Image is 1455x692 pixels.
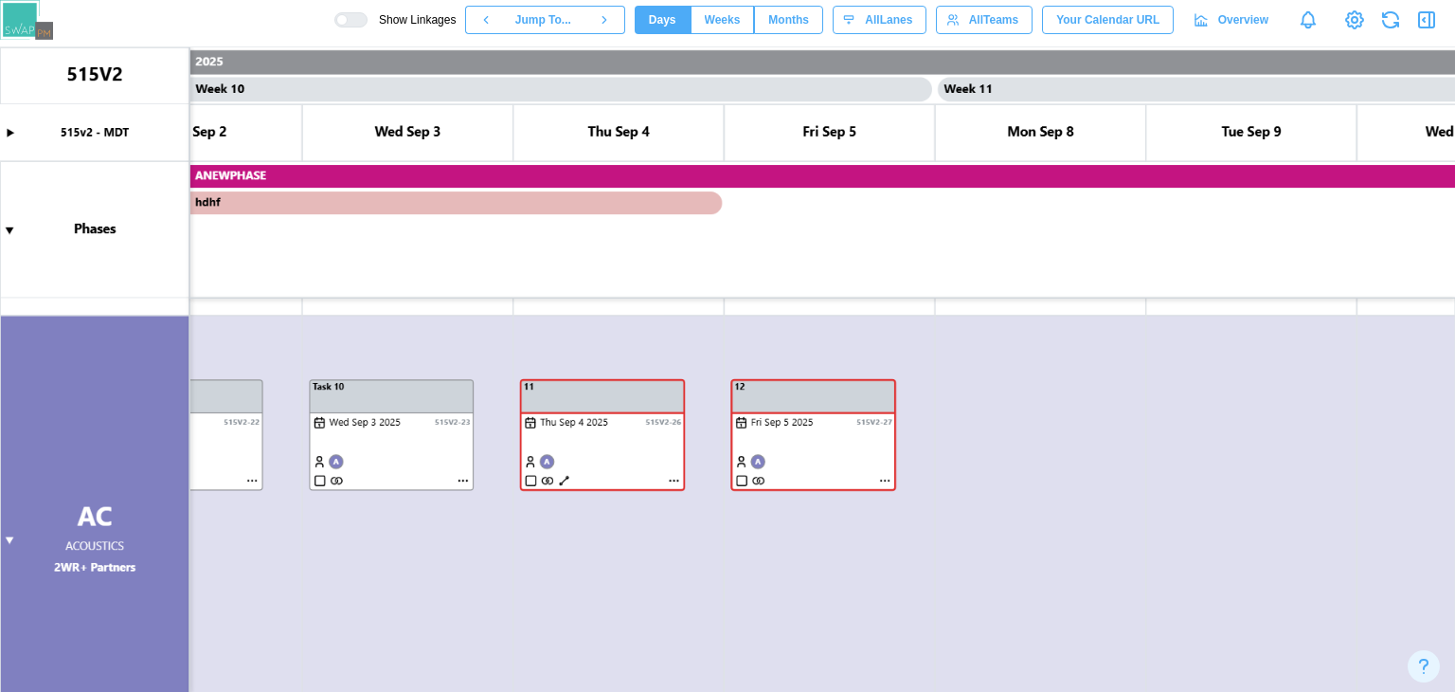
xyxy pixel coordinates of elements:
[1218,7,1268,33] span: Overview
[1292,4,1324,36] a: Notifications
[936,6,1033,34] button: AllTeams
[833,6,926,34] button: AllLanes
[705,7,741,33] span: Weeks
[368,12,456,27] span: Show Linkages
[515,7,571,33] span: Jump To...
[754,6,823,34] button: Months
[1341,7,1368,33] a: View Project
[649,7,676,33] span: Days
[1056,7,1159,33] span: Your Calendar URL
[1377,7,1404,33] button: Refresh Grid
[506,6,584,34] button: Jump To...
[969,7,1018,33] span: All Teams
[635,6,691,34] button: Days
[768,7,809,33] span: Months
[691,6,755,34] button: Weeks
[865,7,912,33] span: All Lanes
[1183,6,1283,34] a: Overview
[1413,7,1440,33] button: Open Drawer
[1042,6,1174,34] button: Your Calendar URL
